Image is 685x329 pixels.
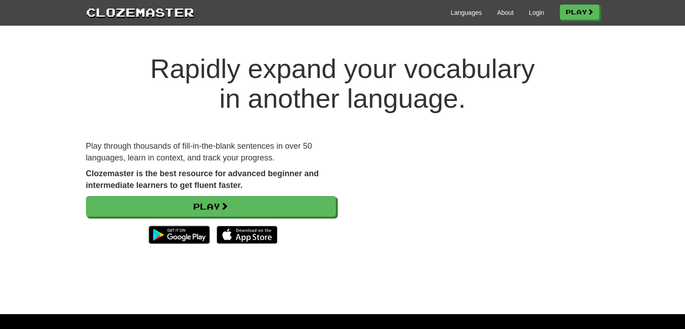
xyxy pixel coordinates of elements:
a: Languages [451,8,482,17]
p: Play through thousands of fill-in-the-blank sentences in over 50 languages, learn in context, and... [86,141,336,164]
img: Download_on_the_App_Store_Badge_US-UK_135x40-25178aeef6eb6b83b96f5f2d004eda3bffbb37122de64afbaef7... [217,226,277,244]
a: About [497,8,514,17]
a: Clozemaster [86,4,194,20]
img: Get it on Google Play [144,221,214,248]
a: Login [529,8,544,17]
a: Play [560,5,599,20]
a: Play [86,196,336,217]
strong: Clozemaster is the best resource for advanced beginner and intermediate learners to get fluent fa... [86,169,319,190]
